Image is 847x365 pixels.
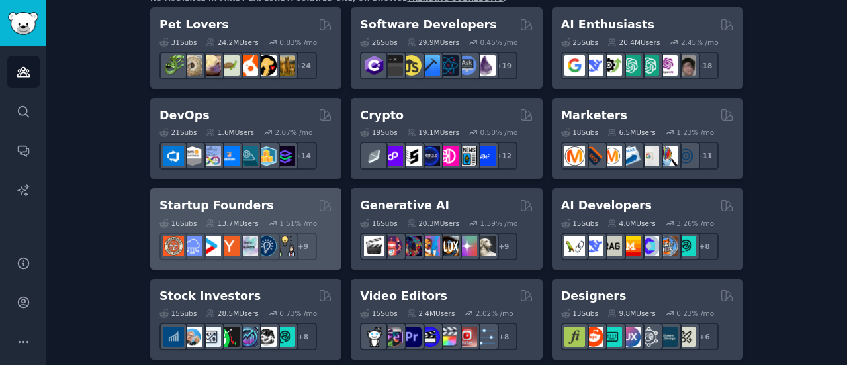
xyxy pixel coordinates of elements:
img: Entrepreneurship [256,236,277,256]
div: 0.50 % /mo [480,128,518,137]
h2: Designers [561,288,627,305]
img: Emailmarketing [620,146,641,166]
h2: Generative AI [360,197,449,214]
div: 3.26 % /mo [676,219,714,228]
img: ethstaker [401,146,422,166]
div: 2.07 % /mo [275,128,313,137]
img: turtle [219,55,240,76]
div: + 11 [691,142,719,170]
div: 15 Sub s [159,309,197,318]
img: AIDevelopersSociety [676,236,696,256]
div: 2.4M Users [407,309,455,318]
img: dividends [163,327,184,347]
img: llmops [657,236,678,256]
img: ValueInvesting [182,327,202,347]
div: 1.23 % /mo [676,128,714,137]
div: 18 Sub s [561,128,598,137]
img: aivideo [364,236,384,256]
img: ethfinance [364,146,384,166]
img: StocksAndTrading [238,327,258,347]
img: sdforall [420,236,440,256]
div: 26 Sub s [360,38,397,47]
div: + 18 [691,52,719,79]
img: Rag [602,236,622,256]
img: VideoEditors [420,327,440,347]
img: elixir [475,55,496,76]
h2: Software Developers [360,17,496,33]
img: GoogleGeminiAI [564,55,585,76]
img: content_marketing [564,146,585,166]
h2: Marketers [561,107,627,124]
img: leopardgeckos [201,55,221,76]
img: MarketingResearch [657,146,678,166]
img: PlatformEngineers [275,146,295,166]
img: typography [564,327,585,347]
h2: DevOps [159,107,210,124]
img: Forex [201,327,221,347]
img: dogbreed [275,55,295,76]
div: + 6 [691,323,719,350]
img: Docker_DevOps [201,146,221,166]
img: FluxAI [438,236,459,256]
img: platformengineering [238,146,258,166]
img: chatgpt_promptDesign [620,55,641,76]
div: 16 Sub s [360,219,397,228]
div: 28.5M Users [206,309,258,318]
img: swingtrading [256,327,277,347]
div: 24.2M Users [206,38,258,47]
div: 13.7M Users [206,219,258,228]
img: PetAdvice [256,55,277,76]
img: editors [382,327,403,347]
div: 13 Sub s [561,309,598,318]
img: gopro [364,327,384,347]
img: reactnative [438,55,459,76]
img: learndesign [657,327,678,347]
h2: Stock Investors [159,288,261,305]
img: AskMarketing [602,146,622,166]
img: azuredevops [163,146,184,166]
h2: Video Editors [360,288,447,305]
img: MistralAI [620,236,641,256]
img: EntrepreneurRideAlong [163,236,184,256]
img: Trading [219,327,240,347]
img: premiere [401,327,422,347]
img: startup [201,236,221,256]
div: + 14 [289,142,317,170]
img: DeepSeek [583,55,603,76]
div: 2.45 % /mo [681,38,719,47]
div: 20.3M Users [407,219,459,228]
div: 0.23 % /mo [676,309,714,318]
h2: Startup Founders [159,197,273,214]
img: web3 [420,146,440,166]
div: + 8 [289,323,317,350]
div: 25 Sub s [561,38,598,47]
img: software [382,55,403,76]
img: AWS_Certified_Experts [182,146,202,166]
img: cockatiel [238,55,258,76]
img: OpenSourceAI [639,236,659,256]
div: + 8 [490,323,517,350]
img: DeepSeek [583,236,603,256]
div: 20.4M Users [607,38,660,47]
img: starryai [457,236,477,256]
img: AskComputerScience [457,55,477,76]
div: + 9 [289,233,317,260]
img: bigseo [583,146,603,166]
img: learnjavascript [401,55,422,76]
div: + 24 [289,52,317,79]
img: ArtificalIntelligence [676,55,696,76]
img: postproduction [475,327,496,347]
img: herpetology [163,55,184,76]
img: UI_Design [602,327,622,347]
div: 1.6M Users [206,128,254,137]
div: 9.8M Users [607,309,656,318]
img: DreamBooth [475,236,496,256]
div: + 9 [490,233,517,260]
div: 15 Sub s [360,309,397,318]
div: 19 Sub s [360,128,397,137]
div: + 8 [691,233,719,260]
img: indiehackers [238,236,258,256]
img: userexperience [639,327,659,347]
div: 29.9M Users [407,38,459,47]
div: 15 Sub s [561,219,598,228]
